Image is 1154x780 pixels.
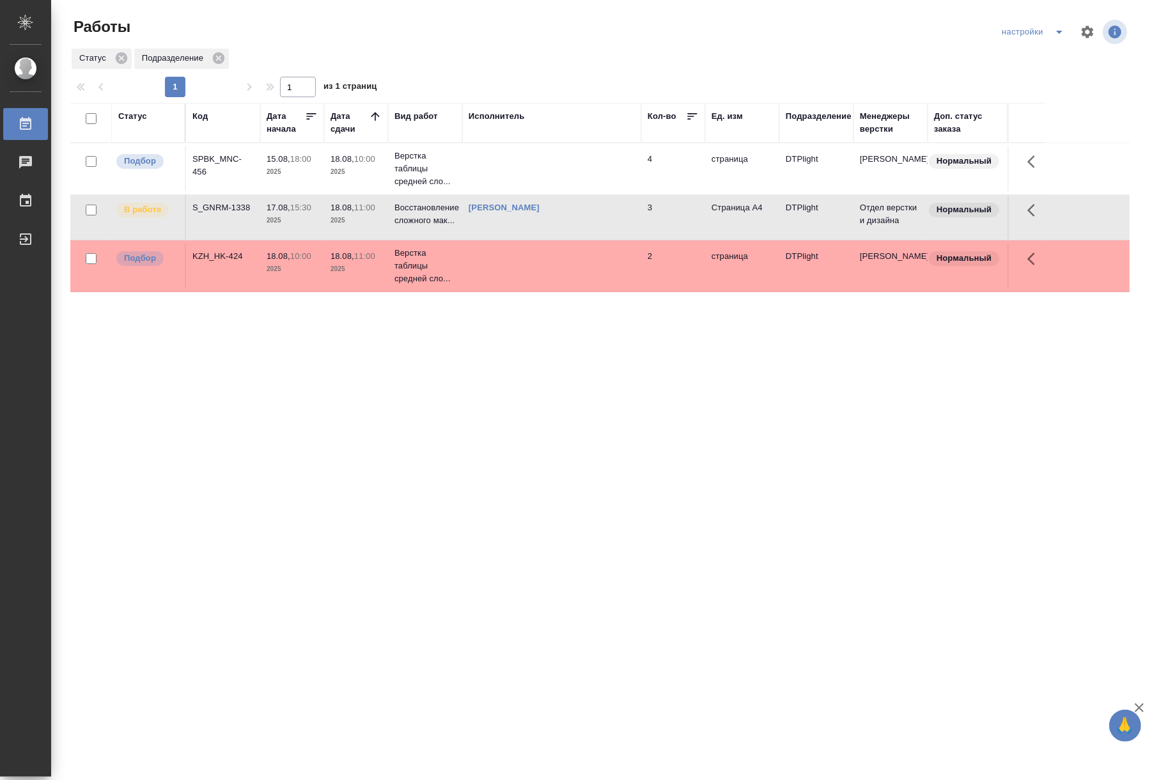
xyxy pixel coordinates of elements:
p: 2025 [331,214,382,227]
p: [PERSON_NAME] [860,250,921,263]
span: 🙏 [1114,712,1136,739]
button: Здесь прячутся важные кнопки [1020,146,1050,177]
td: 2 [641,244,705,288]
div: S_GNRM-1338 [192,201,254,214]
div: Можно подбирать исполнителей [115,250,178,267]
p: 18:00 [290,154,311,164]
div: Статус [118,110,147,123]
p: 2025 [331,263,382,276]
p: 2025 [267,214,318,227]
button: Здесь прячутся важные кнопки [1020,244,1050,274]
div: Кол-во [648,110,676,123]
td: DTPlight [779,195,854,240]
div: Код [192,110,208,123]
a: [PERSON_NAME] [469,203,540,212]
p: Нормальный [937,155,992,168]
span: Работы [70,17,130,37]
p: 18.08, [267,251,290,261]
p: Подразделение [142,52,208,65]
span: Настроить таблицу [1072,17,1103,47]
div: Ед. изм [712,110,743,123]
td: DTPlight [779,244,854,288]
p: 10:00 [290,251,311,261]
p: 15:30 [290,203,311,212]
p: [PERSON_NAME] [860,153,921,166]
div: Можно подбирать исполнителей [115,153,178,170]
div: Подразделение [134,49,229,69]
div: Подразделение [786,110,852,123]
p: 17.08, [267,203,290,212]
p: Нормальный [937,252,992,265]
div: Вид работ [394,110,438,123]
button: 🙏 [1109,710,1141,742]
div: Доп. статус заказа [934,110,1001,136]
div: Исполнитель [469,110,525,123]
td: Страница А4 [705,195,779,240]
div: split button [999,22,1072,42]
p: Подбор [124,155,156,168]
div: Статус [72,49,132,69]
td: страница [705,244,779,288]
div: Исполнитель выполняет работу [115,201,178,219]
p: Отдел верстки и дизайна [860,201,921,227]
td: 4 [641,146,705,191]
p: В работе [124,203,161,216]
p: Верстка таблицы средней сло... [394,247,456,285]
p: 11:00 [354,251,375,261]
span: Посмотреть информацию [1103,20,1130,44]
button: Здесь прячутся важные кнопки [1020,195,1050,226]
p: Подбор [124,252,156,265]
p: 2025 [331,166,382,178]
div: SPBK_MNC-456 [192,153,254,178]
p: Нормальный [937,203,992,216]
td: 3 [641,195,705,240]
td: DTPlight [779,146,854,191]
p: 2025 [267,263,318,276]
div: KZH_HK-424 [192,250,254,263]
span: из 1 страниц [324,79,377,97]
p: 18.08, [331,251,354,261]
p: Верстка таблицы средней сло... [394,150,456,188]
p: 18.08, [331,154,354,164]
p: 2025 [267,166,318,178]
p: 10:00 [354,154,375,164]
td: страница [705,146,779,191]
p: Статус [79,52,111,65]
p: 15.08, [267,154,290,164]
p: 18.08, [331,203,354,212]
p: Восстановление сложного мак... [394,201,456,227]
div: Дата сдачи [331,110,369,136]
div: Дата начала [267,110,305,136]
div: Менеджеры верстки [860,110,921,136]
p: 11:00 [354,203,375,212]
